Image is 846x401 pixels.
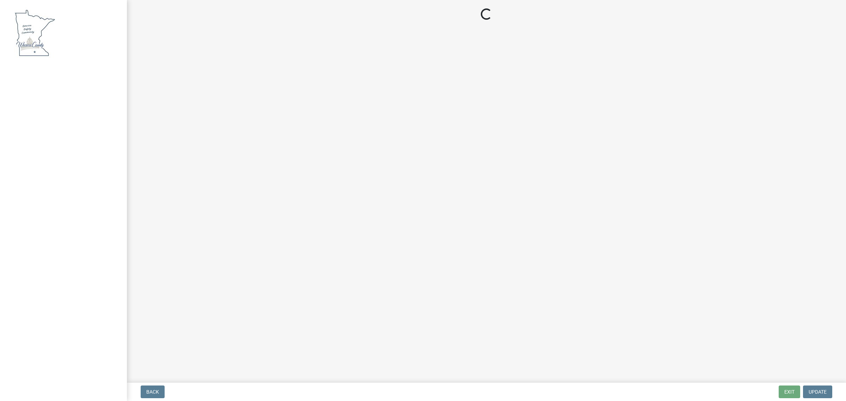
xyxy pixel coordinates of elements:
button: Exit [779,385,800,398]
button: Back [141,385,165,398]
img: Waseca County, Minnesota [14,7,56,58]
span: Back [146,389,159,395]
button: Update [803,385,832,398]
span: Update [809,389,827,395]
